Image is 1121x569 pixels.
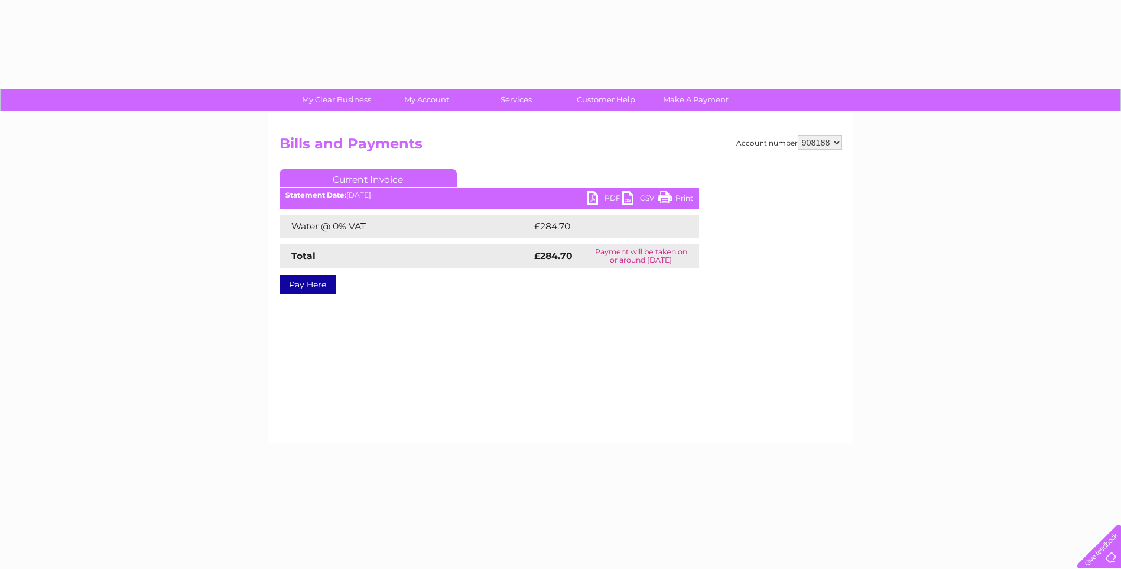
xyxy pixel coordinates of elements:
[534,250,573,261] strong: £284.70
[587,191,622,208] a: PDF
[378,89,475,111] a: My Account
[285,190,346,199] b: Statement Date:
[280,275,336,294] a: Pay Here
[288,89,385,111] a: My Clear Business
[557,89,655,111] a: Customer Help
[736,135,842,150] div: Account number
[280,135,842,158] h2: Bills and Payments
[583,244,699,268] td: Payment will be taken on or around [DATE]
[531,215,678,238] td: £284.70
[291,250,316,261] strong: Total
[467,89,565,111] a: Services
[280,169,457,187] a: Current Invoice
[647,89,745,111] a: Make A Payment
[622,191,658,208] a: CSV
[658,191,693,208] a: Print
[280,215,531,238] td: Water @ 0% VAT
[280,191,699,199] div: [DATE]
